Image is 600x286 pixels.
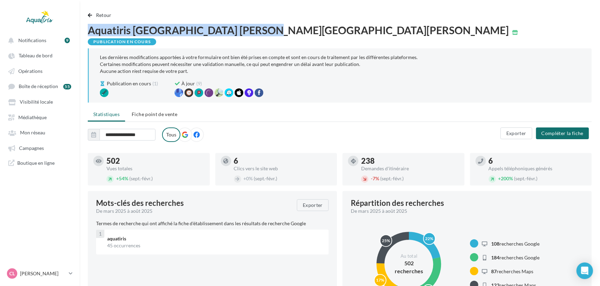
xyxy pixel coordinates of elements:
label: Tous [162,127,180,142]
div: Répartition des recherches [351,199,444,207]
span: recherches Maps [491,268,534,274]
div: 45 occurrences [107,242,323,249]
a: Boutique en ligne [4,157,75,169]
span: Mon réseau [20,130,45,136]
span: 87 [491,268,497,274]
span: Fiche point de vente [132,111,177,117]
div: Clics vers le site web [234,166,332,171]
span: 54% [116,175,128,181]
div: 9 [65,38,70,43]
span: + [244,175,246,181]
div: 55 [63,84,71,89]
button: Compléter la fiche [536,127,589,139]
span: (sept.-févr.) [129,175,153,181]
span: Visibilité locale [20,99,53,105]
span: (1) [152,80,158,87]
div: Appels téléphoniques générés [489,166,587,171]
span: 7% [371,175,379,181]
div: De mars 2025 à août 2025 [351,208,578,214]
p: [PERSON_NAME] [20,270,66,277]
div: Publication en cours [88,38,156,45]
span: À jour [181,80,195,87]
div: Demandes d'itinéraire [361,166,459,171]
div: Open Intercom Messenger [576,263,593,279]
a: Tableau de bord [4,49,75,61]
span: recherches Google [491,241,540,247]
div: 238 [361,157,459,165]
span: Notifications [18,37,46,43]
span: + [498,175,501,181]
div: 502 [106,157,204,165]
span: 200% [498,175,513,181]
span: Campagnes [19,145,44,151]
span: 184 [491,255,500,260]
span: Opérations [18,68,43,74]
span: Tableau de bord [19,53,53,59]
span: recherches Google [491,255,540,260]
span: (sept.-févr.) [380,175,404,181]
span: + [116,175,119,181]
a: Visibilité locale [4,95,75,108]
a: Campagnes [4,142,75,154]
button: Exporter [297,199,329,211]
div: Les dernières modifications apportées à votre formulaire ont bien été prises en compte et sont en... [100,54,581,75]
a: Mon réseau [4,126,75,139]
p: Termes de recherche qui ont affiché la fiche d'établissement dans les résultats de recherche Google [96,220,329,227]
div: 6 [489,157,587,165]
a: Boîte de réception 55 [4,80,75,93]
span: Boutique en ligne [17,160,55,166]
button: Notifications 9 [4,34,73,46]
span: - [371,175,373,181]
button: Retour [88,11,114,19]
span: (9) [196,80,202,87]
a: Compléter la fiche [533,130,592,136]
span: 0% [244,175,253,181]
a: Opérations [4,65,75,77]
span: Boîte de réception [19,84,58,89]
span: Médiathèque [18,114,47,120]
span: Aquatiris [GEOGRAPHIC_DATA] [PERSON_NAME][GEOGRAPHIC_DATA][PERSON_NAME] [88,25,509,35]
div: De mars 2025 à août 2025 [96,208,291,214]
div: Vues totales [106,166,204,171]
span: CL [9,270,15,277]
span: (sept.-févr.) [254,175,278,181]
span: Publication en cours [107,80,151,87]
div: aquatiris [107,235,323,242]
div: 6 [234,157,332,165]
span: Retour [96,12,112,18]
span: 108 [491,241,500,247]
div: 1 [96,230,104,238]
a: Médiathèque [4,111,75,123]
span: (sept.-févr.) [514,175,538,181]
button: Exporter [500,127,532,139]
span: Mots-clés des recherches [96,199,184,207]
a: CL [PERSON_NAME] [6,267,74,280]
